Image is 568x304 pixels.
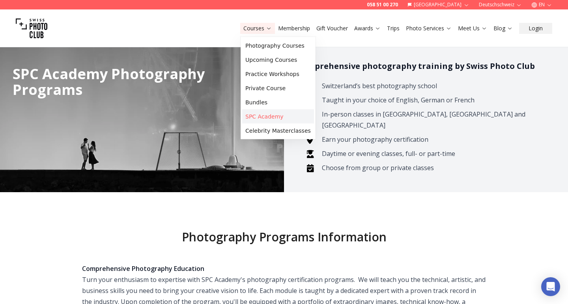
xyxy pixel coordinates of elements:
a: Private Course [242,81,314,95]
a: Trips [387,24,400,32]
li: Daytime or evening classes, full- or part-time [319,148,543,159]
button: Courses [240,23,275,34]
button: Meet Us [455,23,490,34]
h2: Photography Programs Information [38,230,530,244]
li: Choose from group or private classes [319,162,543,173]
div: SPC Academy Photography Programs [13,66,240,98]
a: Upcoming Courses [242,53,314,67]
a: Blog [493,24,513,32]
button: Photo Services [403,23,455,34]
a: Gift Voucher [316,24,348,32]
li: Earn your photography certification [319,134,543,145]
a: Awards [354,24,381,32]
div: Open Intercom Messenger [541,277,560,296]
a: Photography Courses [242,39,314,53]
a: SPC Academy [242,109,314,124]
a: Membership [278,24,310,32]
strong: Comprehensive Photography Education [82,264,204,273]
li: In-person classes in [GEOGRAPHIC_DATA], [GEOGRAPHIC_DATA] and [GEOGRAPHIC_DATA] [319,109,543,131]
button: Membership [275,23,313,34]
button: Gift Voucher [313,23,351,34]
a: 058 51 00 270 [367,2,398,8]
a: Practice Workshops [242,67,314,81]
a: Photo Services [406,24,452,32]
li: Taught in your choice of English, German or French [319,95,543,106]
button: Trips [384,23,403,34]
h3: Comprehensive photography training by Swiss Photo Club [297,60,555,72]
a: Celebrity Masterclasses [242,124,314,138]
a: Courses [243,24,272,32]
button: Blog [490,23,516,34]
a: Meet Us [458,24,487,32]
img: Swiss photo club [16,13,47,44]
a: Bundles [242,95,314,109]
li: Switzerland’s best photography school [319,80,543,91]
button: Login [519,23,552,34]
button: Awards [351,23,384,34]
